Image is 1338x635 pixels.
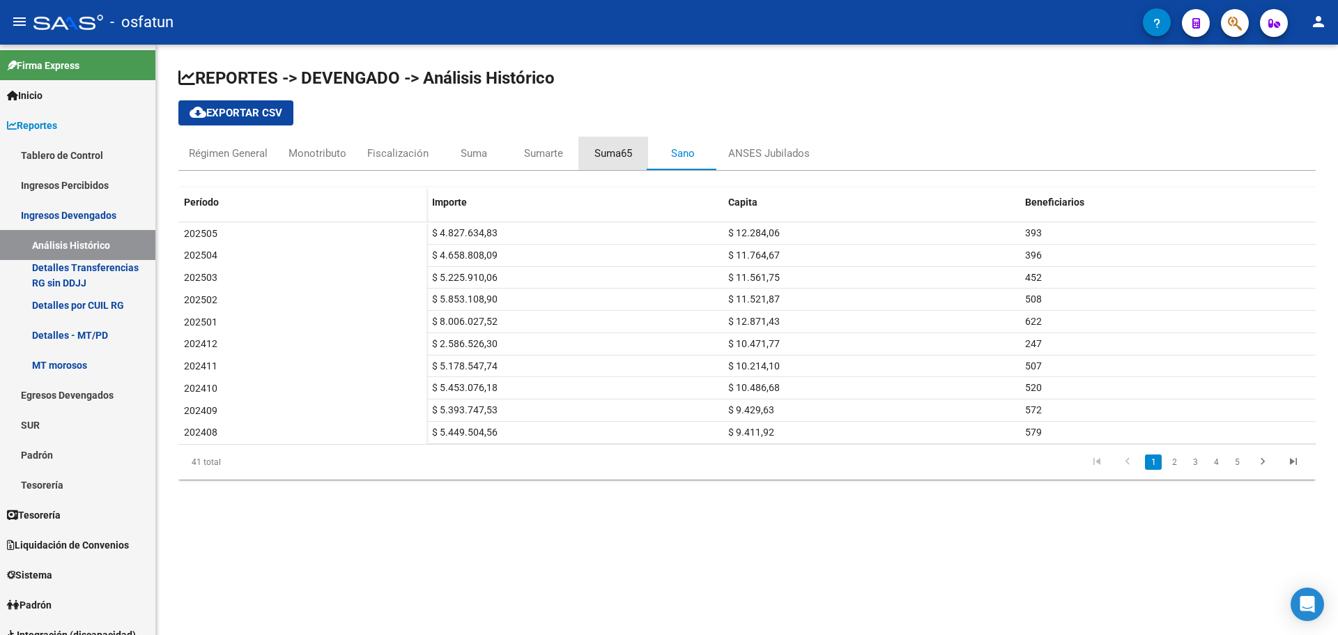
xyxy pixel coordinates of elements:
[1166,454,1183,470] a: 2
[594,146,632,161] div: Suma65
[1025,338,1042,349] span: 247
[1114,454,1141,470] a: go to previous page
[110,7,174,38] span: - osfatun
[7,567,52,583] span: Sistema
[1185,450,1206,474] li: page 3
[184,316,217,328] span: 202501
[184,294,217,305] span: 202502
[189,146,268,161] div: Régimen General
[184,272,217,283] span: 202503
[178,188,426,246] datatable-header-cell: Período
[7,507,61,523] span: Tesorería
[367,146,429,161] div: Fiscalización
[184,427,217,438] span: 202408
[7,58,79,73] span: Firma Express
[184,250,217,261] span: 202504
[432,404,498,415] span: $ 5.393.747,53
[184,360,217,372] span: 202411
[432,197,467,208] span: Importe
[289,146,346,161] div: Monotributo
[728,227,780,238] span: $ 12.284,06
[1020,188,1316,246] datatable-header-cell: Beneficiarios
[728,338,780,349] span: $ 10.471,77
[1084,454,1110,470] a: go to first page
[432,382,498,393] span: $ 5.453.076,18
[728,316,780,327] span: $ 12.871,43
[432,316,498,327] span: $ 8.006.027,52
[1310,13,1327,30] mat-icon: person
[1025,382,1042,393] span: 520
[1208,454,1224,470] a: 4
[728,360,780,372] span: $ 10.214,10
[1226,450,1247,474] li: page 5
[1025,250,1042,261] span: 396
[1143,450,1164,474] li: page 1
[7,597,52,613] span: Padrón
[1025,197,1084,208] span: Beneficiarios
[728,250,780,261] span: $ 11.764,67
[1291,588,1324,621] div: Open Intercom Messenger
[184,383,217,394] span: 202410
[1025,227,1042,238] span: 393
[723,188,1020,246] datatable-header-cell: Capita
[432,360,498,372] span: $ 5.178.547,74
[1025,404,1042,415] span: 572
[432,427,498,438] span: $ 5.449.504,56
[1025,316,1042,327] span: 622
[671,146,695,161] div: Sano
[1206,450,1226,474] li: page 4
[728,272,780,283] span: $ 11.561,75
[11,13,28,30] mat-icon: menu
[184,338,217,349] span: 202412
[432,250,498,261] span: $ 4.658.808,09
[190,104,206,121] mat-icon: cloud_download
[184,197,219,208] span: Período
[728,382,780,393] span: $ 10.486,68
[432,293,498,305] span: $ 5.853.108,90
[728,404,774,415] span: $ 9.429,63
[1025,293,1042,305] span: 508
[1187,454,1204,470] a: 3
[728,146,810,161] div: ANSES Jubilados
[7,118,57,133] span: Reportes
[1025,360,1042,372] span: 507
[1025,427,1042,438] span: 579
[432,272,498,283] span: $ 5.225.910,06
[178,445,403,480] div: 41 total
[178,100,293,125] button: Exportar CSV
[1229,454,1245,470] a: 5
[190,107,282,119] span: Exportar CSV
[1280,454,1307,470] a: go to last page
[184,228,217,239] span: 202505
[728,427,774,438] span: $ 9.411,92
[728,293,780,305] span: $ 11.521,87
[178,67,1316,89] h1: REPORTES -> DEVENGADO -> Análisis Histórico
[426,188,723,246] datatable-header-cell: Importe
[1145,454,1162,470] a: 1
[1025,272,1042,283] span: 452
[432,338,498,349] span: $ 2.586.526,30
[184,405,217,416] span: 202409
[524,146,563,161] div: Sumarte
[432,227,498,238] span: $ 4.827.634,83
[461,146,487,161] div: Suma
[7,88,43,103] span: Inicio
[7,537,129,553] span: Liquidación de Convenios
[728,197,758,208] span: Capita
[1164,450,1185,474] li: page 2
[1249,454,1276,470] a: go to next page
